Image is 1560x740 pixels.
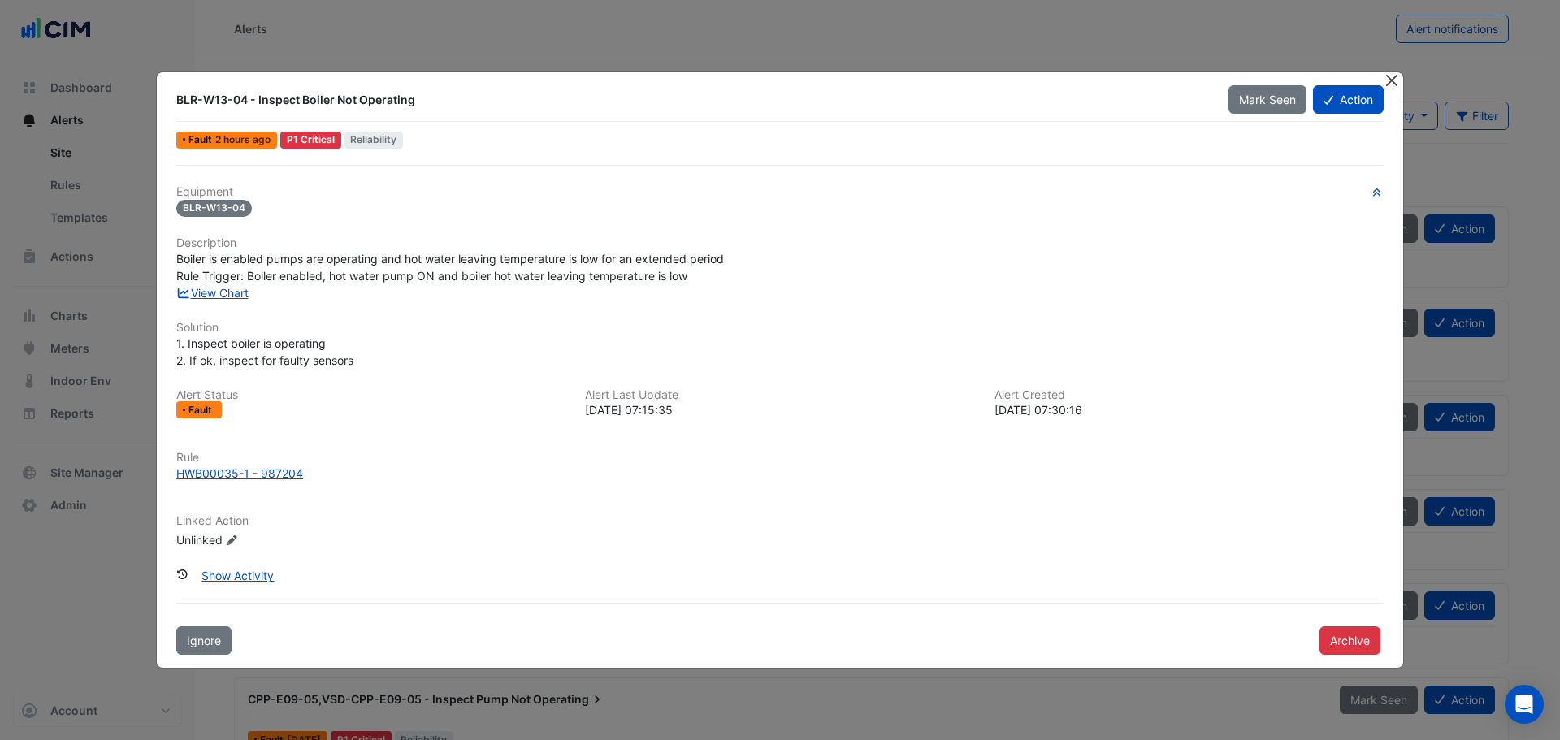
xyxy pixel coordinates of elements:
[176,321,1384,335] h6: Solution
[176,465,303,482] div: HWB00035-1 - 987204
[176,236,1384,250] h6: Description
[585,401,974,418] div: [DATE] 07:15:35
[176,286,249,300] a: View Chart
[994,388,1384,402] h6: Alert Created
[215,133,271,145] span: Thu 18-Sep-2025 07:15 IST
[191,561,284,590] button: Show Activity
[176,92,1209,108] div: BLR-W13-04 - Inspect Boiler Not Operating
[1228,85,1306,114] button: Mark Seen
[1313,85,1384,114] button: Action
[226,534,238,547] fa-icon: Edit Linked Action
[994,401,1384,418] div: [DATE] 07:30:16
[1239,93,1296,106] span: Mark Seen
[188,405,215,415] span: Fault
[280,132,341,149] div: P1 Critical
[188,135,215,145] span: Fault
[1319,626,1380,655] button: Archive
[344,132,404,149] span: Reliability
[585,388,974,402] h6: Alert Last Update
[176,626,232,655] button: Ignore
[176,388,565,402] h6: Alert Status
[1505,685,1544,724] div: Open Intercom Messenger
[176,336,353,367] span: 1. Inspect boiler is operating 2. If ok, inspect for faulty sensors
[1383,72,1400,89] button: Close
[176,252,724,283] span: Boiler is enabled pumps are operating and hot water leaving temperature is low for an extended pe...
[176,200,252,217] span: BLR-W13-04
[176,514,1384,528] h6: Linked Action
[176,451,1384,465] h6: Rule
[176,465,1384,482] a: HWB00035-1 - 987204
[187,634,221,647] span: Ignore
[176,531,371,548] div: Unlinked
[176,185,1384,199] h6: Equipment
